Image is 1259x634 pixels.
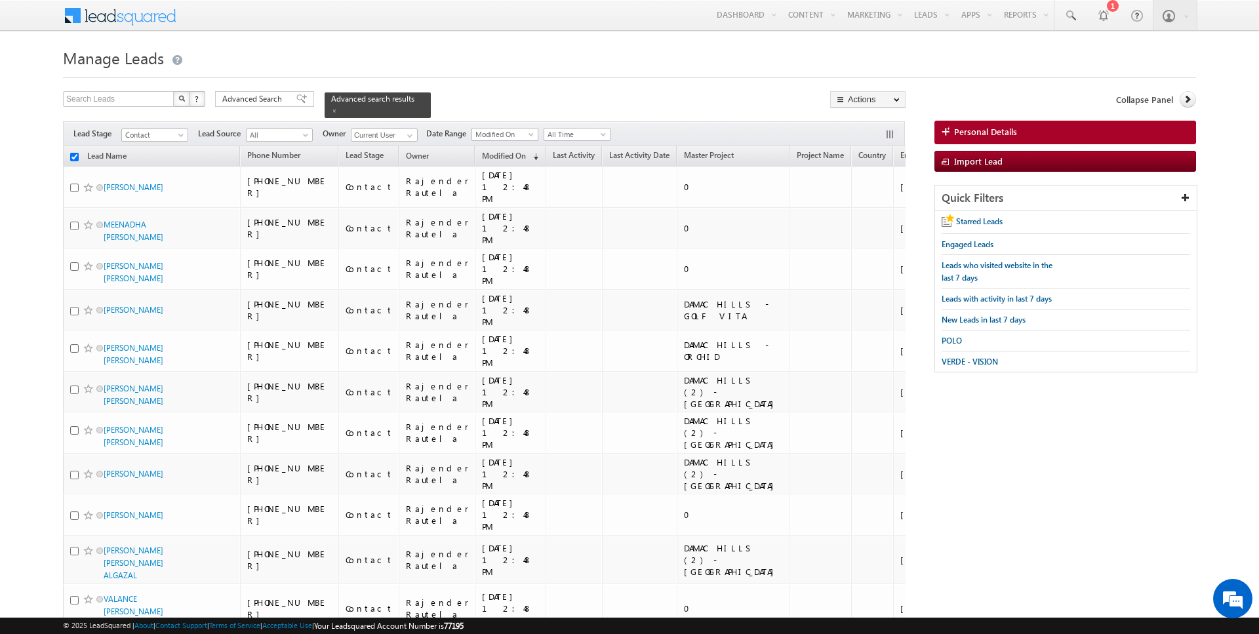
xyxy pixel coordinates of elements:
div: [GEOGRAPHIC_DATA] [900,386,997,398]
div: [PHONE_NUMBER] [247,339,332,363]
span: Engaged Leads [942,239,993,249]
span: Emirate [900,150,927,160]
div: [PHONE_NUMBER] [247,503,332,526]
span: Leads with activity in last 7 days [942,294,1052,304]
div: Contact [346,468,393,480]
a: [PERSON_NAME] [104,182,163,192]
div: Contact [346,427,393,439]
div: Rajender Rautela [406,462,469,486]
div: [GEOGRAPHIC_DATA] [900,468,997,480]
div: [PHONE_NUMBER] [247,216,332,240]
a: All [246,129,313,142]
a: About [134,621,153,629]
textarea: Type your message and hit 'Enter' [17,121,239,393]
a: [PERSON_NAME] [PERSON_NAME] [104,261,163,283]
div: Contact [346,554,393,566]
span: ? [195,93,201,104]
div: [DATE] 12:48 PM [482,456,540,492]
div: [DATE] 12:48 PM [482,251,540,287]
div: Rajender Rautela [406,548,469,572]
a: Modified On [471,128,538,141]
span: Manage Leads [63,47,164,68]
span: Starred Leads [956,216,1003,226]
div: [DATE] 12:48 PM [482,292,540,328]
a: Terms of Service [209,621,260,629]
img: Search [178,95,185,102]
a: [PERSON_NAME] [PERSON_NAME] [104,384,163,406]
span: Personal Details [954,126,1017,138]
div: Rajender Rautela [406,257,469,281]
a: [PERSON_NAME] [PERSON_NAME] [104,343,163,365]
span: (sorted descending) [528,151,538,162]
div: Contact [346,509,393,521]
span: Advanced Search [222,93,286,105]
div: [DATE] 12:48 PM [482,333,540,368]
div: Quick Filters [935,186,1197,211]
img: d_60004797649_company_0_60004797649 [22,69,55,86]
a: Lead Name [81,149,133,166]
span: VERDE - VISION [942,357,998,367]
div: [GEOGRAPHIC_DATA] [900,345,997,357]
div: Contact [346,263,393,275]
div: [PHONE_NUMBER] [247,175,332,199]
a: Contact [121,129,188,142]
span: Country [858,150,886,160]
span: POLO [942,336,962,346]
span: Import Lead [954,155,1003,167]
a: [PERSON_NAME] [104,305,163,315]
div: Rajender Rautela [406,216,469,240]
div: [DATE] 12:48 PM [482,591,540,626]
div: [PHONE_NUMBER] [247,421,332,445]
a: [PERSON_NAME] [104,469,163,479]
div: 0 [684,603,784,614]
div: 0 [684,509,784,521]
a: [PERSON_NAME] [PERSON_NAME] ALGAZAL [104,545,163,580]
div: Rajender Rautela [406,503,469,526]
a: Last Activity [546,148,601,165]
span: Phone Number [247,150,300,160]
a: Contact Support [155,621,207,629]
div: Contact [346,345,393,357]
div: [GEOGRAPHIC_DATA] [900,181,997,193]
button: ? [190,91,205,107]
span: Contact [122,129,184,141]
a: Master Project [677,148,740,165]
div: Rajender Rautela [406,175,469,199]
span: Date Range [426,128,471,140]
a: Acceptable Use [262,621,312,629]
div: DAMAC HILLS (2) - [GEOGRAPHIC_DATA] [684,415,784,450]
a: All Time [544,128,610,141]
div: [GEOGRAPHIC_DATA] [900,554,997,566]
span: 77195 [444,621,464,631]
div: DAMAC HILLS (2) - [GEOGRAPHIC_DATA] [684,542,784,578]
span: Lead Source [198,128,246,140]
span: Leads who visited website in the last 7 days [942,260,1052,283]
div: [GEOGRAPHIC_DATA] [900,263,997,275]
a: Emirate [894,148,933,165]
div: [DATE] 12:48 PM [482,374,540,410]
span: © 2025 LeadSquared | | | | | [63,620,464,632]
div: [PHONE_NUMBER] [247,380,332,404]
div: Contact [346,181,393,193]
span: Modified On [472,129,534,140]
div: [PHONE_NUMBER] [247,462,332,486]
span: Master Project [684,150,734,160]
div: Chat with us now [68,69,220,86]
a: Personal Details [934,121,1196,144]
span: Collapse Panel [1116,94,1173,106]
a: Project Name [790,148,850,165]
div: [PHONE_NUMBER] [247,257,332,281]
div: [GEOGRAPHIC_DATA] [900,509,997,521]
div: [DATE] 12:48 PM [482,415,540,450]
span: Your Leadsquared Account Number is [314,621,464,631]
a: MEENADHA [PERSON_NAME] [104,220,163,242]
span: Project Name [797,150,844,160]
div: DAMAC HILLS (2) - [GEOGRAPHIC_DATA] [684,374,784,410]
input: Type to Search [351,129,418,142]
div: [DATE] 12:48 PM [482,497,540,532]
div: 0 [684,263,784,275]
span: Modified On [482,151,526,161]
div: [DATE] 12:48 PM [482,169,540,205]
div: Contact [346,222,393,234]
div: [PHONE_NUMBER] [247,298,332,322]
